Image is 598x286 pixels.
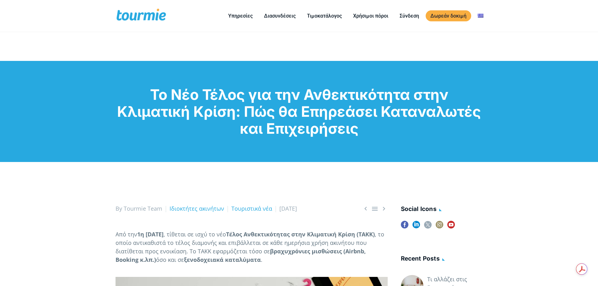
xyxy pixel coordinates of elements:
[424,221,432,233] a: twitter
[224,12,257,20] a: Υπηρεσίες
[362,205,369,213] a: 
[226,230,375,238] b: Τέλος Ανθεκτικότητας στην Κλιματική Κρίση (ΤΑΚΚ)
[401,221,408,233] a: facebook
[164,230,226,238] span: , τίθεται σε ισχύ το νέο
[302,12,347,20] a: Τιμοκατάλογος
[279,205,297,212] span: [DATE]
[137,230,164,238] b: 1η [DATE]
[348,12,393,20] a: Χρήσιμοι πόροι
[401,204,483,215] h4: social icons
[395,12,424,20] a: Σύνδεση
[412,221,420,233] a: linkedin
[116,230,137,238] span: Από την
[380,205,388,213] a: 
[426,10,471,21] a: Δωρεάν δοκιμή
[184,256,261,263] b: ξενοδοχειακά καταλύματα
[116,86,483,137] h1: Το Νέο Τέλος για την Ανθεκτικότητα στην Κλιματική Κρίση: Πώς θα Επηρεάσει Καταναλωτές και Επιχειρ...
[170,205,224,212] a: Ιδιοκτήτες ακινήτων
[380,205,388,213] span: Next post
[371,205,379,213] a: 
[401,254,483,264] h4: Recent posts
[116,205,162,212] span: By Tourmie Team
[116,230,384,255] span: , το οποίο αντικαθιστά το τέλος διαμονής και επιβάλλεται σε κάθε ημερήσια χρήση ακινήτου που διατ...
[362,205,369,213] span: Previous post
[231,205,272,212] a: Τουριστικά νέα
[261,256,262,263] span: .
[436,221,443,233] a: instagram
[156,256,184,263] span: όσο και σε
[259,12,300,20] a: Διασυνδέσεις
[447,221,455,233] a: youtube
